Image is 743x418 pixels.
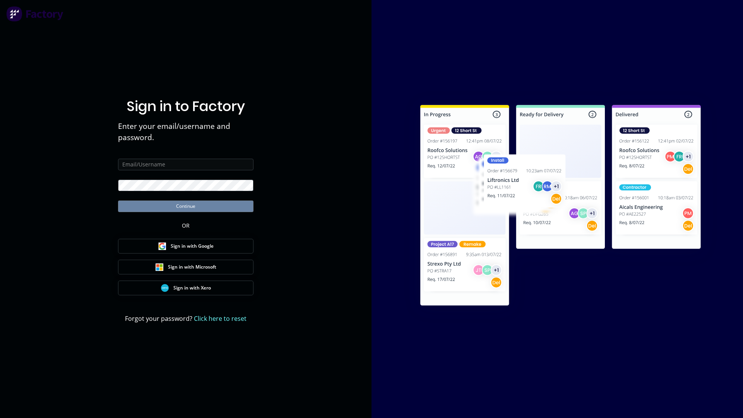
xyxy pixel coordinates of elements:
[118,260,253,274] button: Microsoft Sign inSign in with Microsoft
[156,263,163,271] img: Microsoft Sign in
[125,314,247,323] span: Forgot your password?
[171,243,214,250] span: Sign in with Google
[158,242,166,250] img: Google Sign in
[403,89,718,324] img: Sign in
[118,281,253,295] button: Xero Sign inSign in with Xero
[168,264,216,271] span: Sign in with Microsoft
[182,212,190,239] div: OR
[118,159,253,170] input: Email/Username
[194,314,247,323] a: Click here to reset
[118,239,253,254] button: Google Sign inSign in with Google
[127,98,245,115] h1: Sign in to Factory
[161,284,169,292] img: Xero Sign in
[118,121,253,143] span: Enter your email/username and password.
[118,200,253,212] button: Continue
[6,6,64,22] img: Factory
[173,284,211,291] span: Sign in with Xero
